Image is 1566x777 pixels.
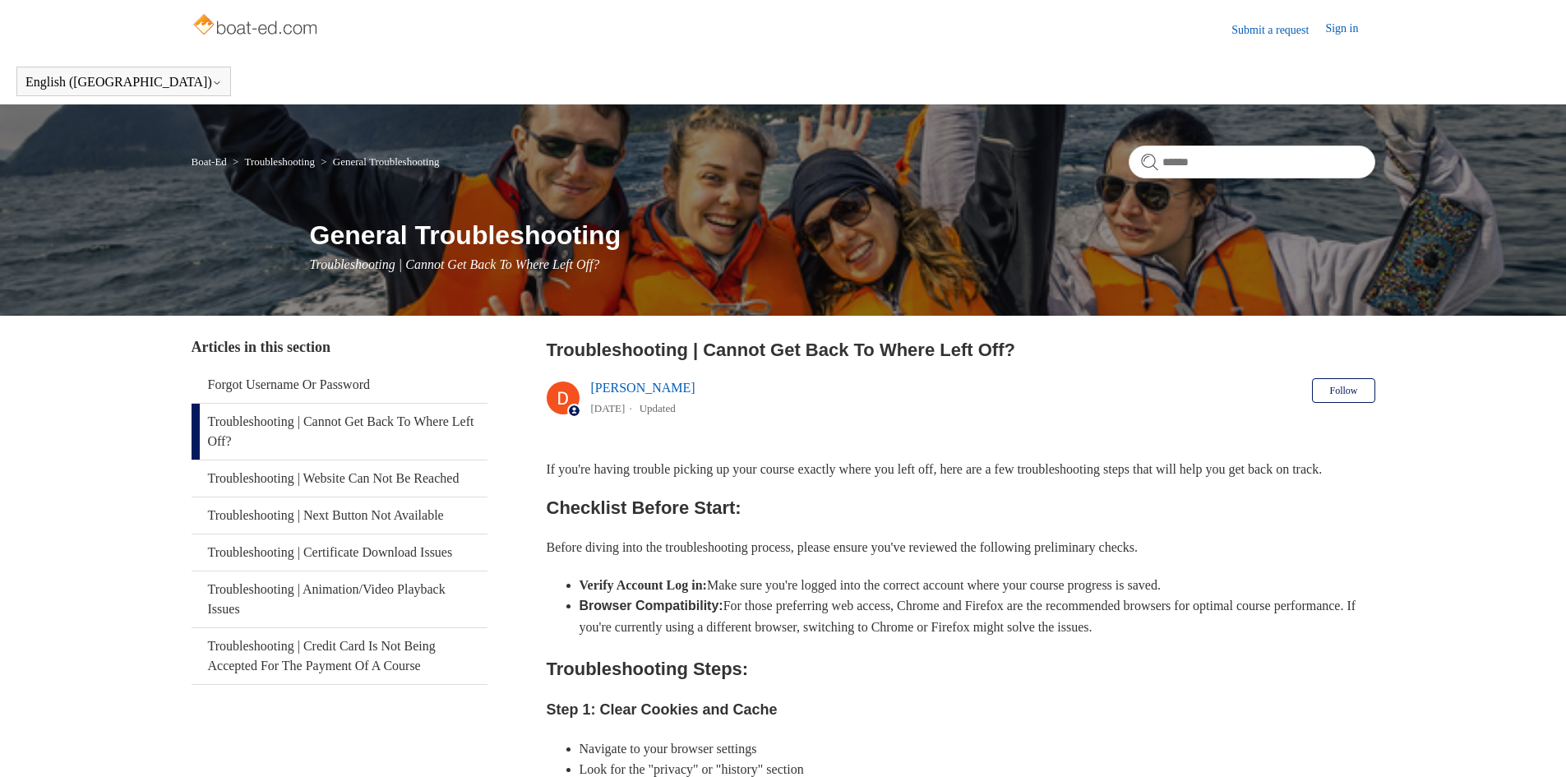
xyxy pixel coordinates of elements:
li: Navigate to your browser settings [580,738,1375,760]
a: Troubleshooting | Credit Card Is Not Being Accepted For The Payment Of A Course [192,628,487,684]
a: Boat-Ed [192,155,227,168]
span: Articles in this section [192,339,330,355]
div: Live chat [1511,722,1554,765]
strong: Verify Account Log in: [580,578,707,592]
li: Troubleshooting [229,155,317,168]
h2: Checklist Before Start: [547,493,1375,522]
p: If you're having trouble picking up your course exactly where you left off, here are a few troubl... [547,459,1375,480]
a: Troubleshooting | Next Button Not Available [192,497,487,534]
h1: General Troubleshooting [310,215,1375,255]
li: Make sure you're logged into the correct account where your course progress is saved. [580,575,1375,596]
a: [PERSON_NAME] [591,381,695,395]
h2: Troubleshooting | Cannot Get Back To Where Left Off? [547,336,1375,363]
li: General Troubleshooting [317,155,439,168]
a: Troubleshooting [244,155,314,168]
p: Before diving into the troubleshooting process, please ensure you've reviewed the following preli... [547,537,1375,558]
button: English ([GEOGRAPHIC_DATA]) [25,75,222,90]
time: 05/14/2024, 15:31 [591,402,626,414]
a: Troubleshooting | Animation/Video Playback Issues [192,571,487,627]
img: Boat-Ed Help Center home page [192,10,322,43]
a: Forgot Username Or Password [192,367,487,403]
li: Boat-Ed [192,155,230,168]
a: Troubleshooting | Cannot Get Back To Where Left Off? [192,404,487,460]
strong: Browser Compatibility: [580,599,723,613]
li: Updated [640,402,676,414]
a: Troubleshooting | Website Can Not Be Reached [192,460,487,497]
a: Submit a request [1231,21,1325,39]
a: General Troubleshooting [333,155,440,168]
input: Search [1129,146,1375,178]
a: Troubleshooting | Certificate Download Issues [192,534,487,571]
a: Sign in [1325,20,1374,39]
li: For those preferring web access, Chrome and Firefox are the recommended browsers for optimal cour... [580,595,1375,637]
span: Troubleshooting | Cannot Get Back To Where Left Off? [310,257,600,271]
h3: Step 1: Clear Cookies and Cache [547,698,1375,722]
button: Follow Article [1312,378,1374,403]
h2: Troubleshooting Steps: [547,654,1375,683]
